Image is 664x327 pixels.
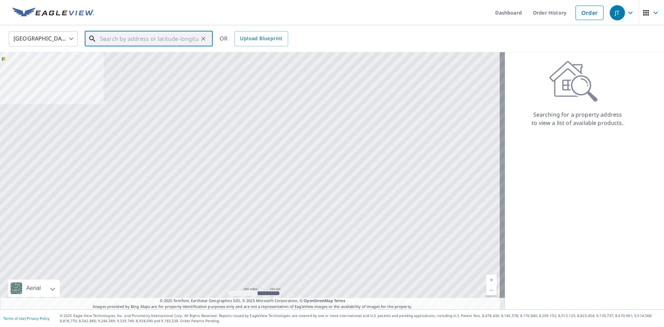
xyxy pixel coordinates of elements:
[12,8,94,18] img: EV Logo
[199,34,208,44] button: Clear
[575,6,603,20] a: Order
[3,316,49,320] p: |
[8,280,60,297] div: Aerial
[240,34,282,43] span: Upload Blueprint
[9,29,78,48] div: [GEOGRAPHIC_DATA]
[334,298,345,303] a: Terms
[486,275,497,285] a: Current Level 5, Zoom In
[27,316,49,321] a: Privacy Policy
[24,280,43,297] div: Aerial
[220,31,288,46] div: OR
[160,298,345,304] span: © 2025 TomTom, Earthstar Geographics SIO, © 2025 Microsoft Corporation, ©
[531,110,624,127] p: Searching for a property address to view a list of available products.
[304,298,333,303] a: OpenStreetMap
[100,29,199,48] input: Search by address or latitude-longitude
[3,316,25,321] a: Terms of Use
[60,313,661,324] p: © 2025 Eagle View Technologies, Inc. and Pictometry International Corp. All Rights Reserved. Repo...
[234,31,288,46] a: Upload Blueprint
[486,285,497,296] a: Current Level 5, Zoom Out
[610,5,625,20] div: JT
